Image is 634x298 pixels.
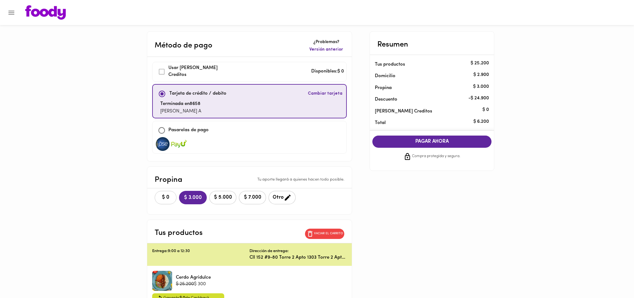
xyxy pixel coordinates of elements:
span: $ 3.000 [184,195,202,201]
p: Tu aporte llegará a quienes hacen todo posible. [257,177,344,183]
p: Tarjeta de crédito / debito [169,90,226,97]
p: ¿Problemas? [308,39,344,45]
img: visa [155,137,171,151]
p: $ 6.200 [473,118,489,125]
p: Dirección de entrega: [249,248,289,254]
button: Menu [4,5,19,20]
p: $ 25.200 [471,60,489,67]
span: $ 0 [159,195,172,201]
p: Entrega: 9:00 a 12:30 [152,248,249,254]
p: Disponibles: $ 0 [311,68,344,75]
p: Usar [PERSON_NAME] Creditos [168,65,230,79]
p: [PERSON_NAME] Creditos [375,108,479,115]
span: $ 7.000 [243,195,262,201]
p: $ 2.900 [473,72,489,78]
button: Vaciar el carrito [305,229,344,239]
p: Tus productos [155,227,203,239]
p: Método de pago [155,40,212,51]
span: PAGAR AHORA [379,139,485,145]
p: Tus productos [375,61,479,68]
p: - $ 24.900 [468,95,489,102]
span: Versión anterior [309,47,343,53]
button: PAGAR AHORA [372,136,491,148]
p: Vaciar el carrito [314,231,343,236]
p: Cerdo Agridulce [176,274,211,281]
p: Propina [375,85,479,91]
p: Cll 152 #9-80 Torre 2 Apto 1303 Torre 2 Apto 1303 - Conjunto Cedro Verde [249,254,347,261]
p: Descuento [375,96,397,103]
span: $ 5.000 [213,195,232,201]
img: visa [171,137,187,151]
img: logo.png [25,5,66,20]
span: Cambiar tarjeta [308,91,342,97]
p: $ 0 [482,107,489,113]
iframe: Messagebird Livechat Widget [598,262,628,292]
button: $ 3.000 [179,191,207,204]
p: $ 3.000 [473,83,489,90]
span: Otro [273,194,292,201]
p: Terminada en 8658 [160,101,201,108]
p: $ 25.200 [176,281,194,287]
p: Total [375,120,479,126]
div: Cerdo Agridulce [152,271,172,291]
button: Versión anterior [308,45,344,54]
p: Pasarelas de pago [168,127,209,134]
button: Cambiar tarjeta [307,87,344,101]
button: $ 5.000 [209,191,236,204]
button: Otro [269,191,296,204]
p: Propina [155,174,182,186]
p: Domicilio [375,73,395,79]
p: [PERSON_NAME] A [160,108,201,115]
p: Resumen [377,39,408,50]
p: $ 300 [194,281,206,287]
button: $ 0 [155,191,177,204]
span: Compra protegida y segura. [412,153,460,160]
button: $ 7.000 [239,191,266,204]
